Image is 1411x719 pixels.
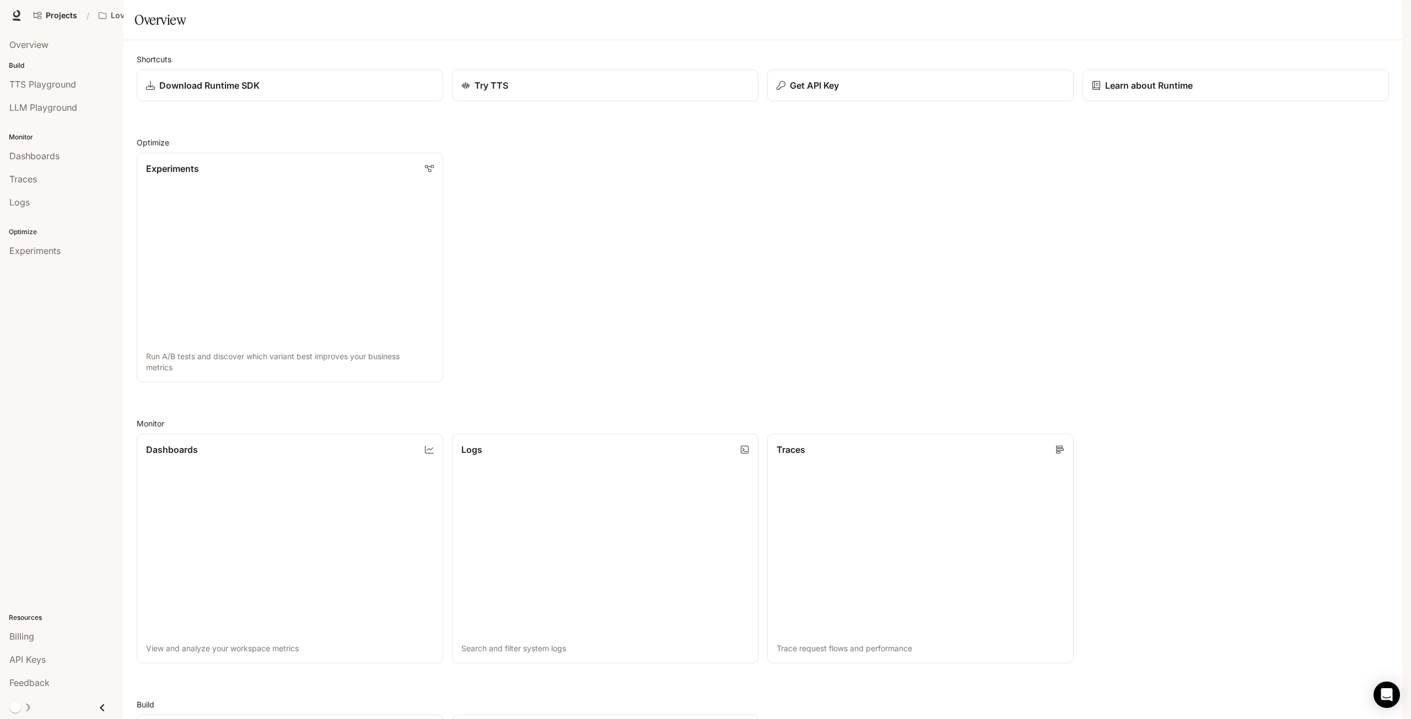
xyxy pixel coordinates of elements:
[134,9,186,31] h1: Overview
[1374,682,1400,708] div: Open Intercom Messenger
[452,69,758,101] a: Try TTS
[46,11,77,20] span: Projects
[452,434,758,663] a: LogsSearch and filter system logs
[137,418,1389,429] h2: Monitor
[137,699,1389,710] h2: Build
[777,443,805,456] p: Traces
[777,643,1064,654] p: Trace request flows and performance
[82,10,94,21] div: /
[767,434,1074,663] a: TracesTrace request flows and performance
[94,4,183,26] button: All workspaces
[1105,79,1193,92] p: Learn about Runtime
[137,153,443,382] a: ExperimentsRun A/B tests and discover which variant best improves your business metrics
[475,79,508,92] p: Try TTS
[137,53,1389,65] h2: Shortcuts
[146,162,199,175] p: Experiments
[146,351,434,373] p: Run A/B tests and discover which variant best improves your business metrics
[461,443,482,456] p: Logs
[137,69,443,101] a: Download Runtime SDK
[146,643,434,654] p: View and analyze your workspace metrics
[111,11,166,20] p: Love Bird Cam
[146,443,198,456] p: Dashboards
[767,69,1074,101] button: Get API Key
[29,4,82,26] a: Go to projects
[137,434,443,663] a: DashboardsView and analyze your workspace metrics
[461,643,749,654] p: Search and filter system logs
[790,79,839,92] p: Get API Key
[159,79,260,92] p: Download Runtime SDK
[137,137,1389,148] h2: Optimize
[1083,69,1389,101] a: Learn about Runtime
